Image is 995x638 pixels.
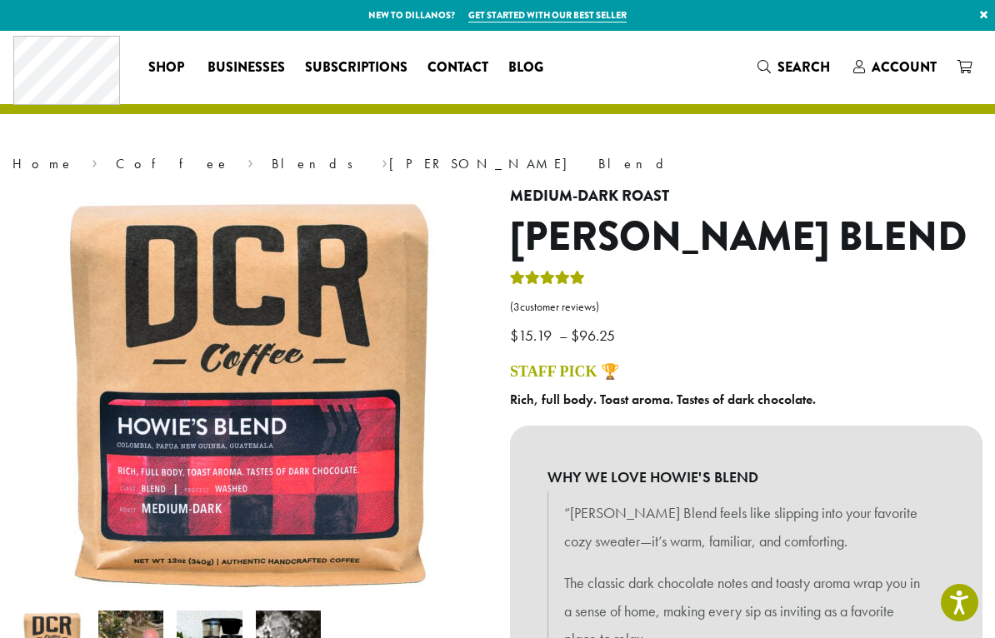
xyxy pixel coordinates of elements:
span: $ [510,326,518,345]
p: “[PERSON_NAME] Blend feels like slipping into your favorite cozy sweater—it’s warm, familiar, and... [564,499,928,556]
h4: Medium-Dark Roast [510,187,982,206]
a: Home [12,155,74,172]
b: WHY WE LOVE HOWIE'S BLEND [547,463,945,491]
span: Account [872,57,937,77]
span: Businesses [207,57,285,78]
span: Contact [427,57,488,78]
span: $ [571,326,579,345]
h1: [PERSON_NAME] Blend [510,213,982,262]
span: 3 [513,300,520,314]
a: Get started with our best seller [468,8,627,22]
a: STAFF PICK 🏆 [510,363,619,380]
span: Shop [148,57,184,78]
span: – [559,326,567,345]
span: Search [777,57,830,77]
span: Subscriptions [305,57,407,78]
span: › [382,148,387,174]
b: Rich, full body. Toast aroma. Tastes of dark chocolate. [510,391,816,408]
a: Blends [272,155,364,172]
a: Coffee [116,155,230,172]
span: › [92,148,97,174]
bdi: 96.25 [571,326,619,345]
a: (3customer reviews) [510,299,982,316]
bdi: 15.19 [510,326,556,345]
span: › [247,148,253,174]
div: Rated 4.67 out of 5 [510,268,585,293]
span: Blog [508,57,543,78]
a: Search [747,53,843,81]
a: Shop [138,54,197,81]
nav: Breadcrumb [12,154,982,174]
